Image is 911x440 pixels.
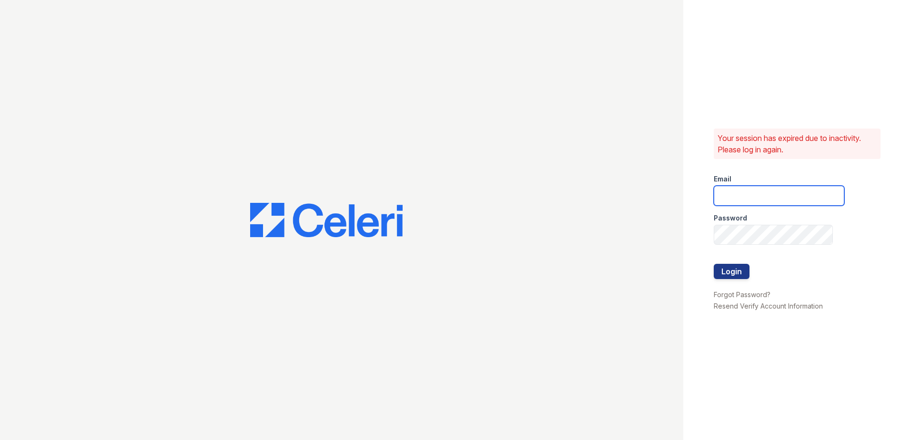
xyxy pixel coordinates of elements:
label: Email [714,174,731,184]
button: Login [714,264,749,279]
p: Your session has expired due to inactivity. Please log in again. [718,132,877,155]
a: Resend Verify Account Information [714,302,823,310]
label: Password [714,213,747,223]
a: Forgot Password? [714,290,770,299]
img: CE_Logo_Blue-a8612792a0a2168367f1c8372b55b34899dd931a85d93a1a3d3e32e68fde9ad4.png [250,203,403,237]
